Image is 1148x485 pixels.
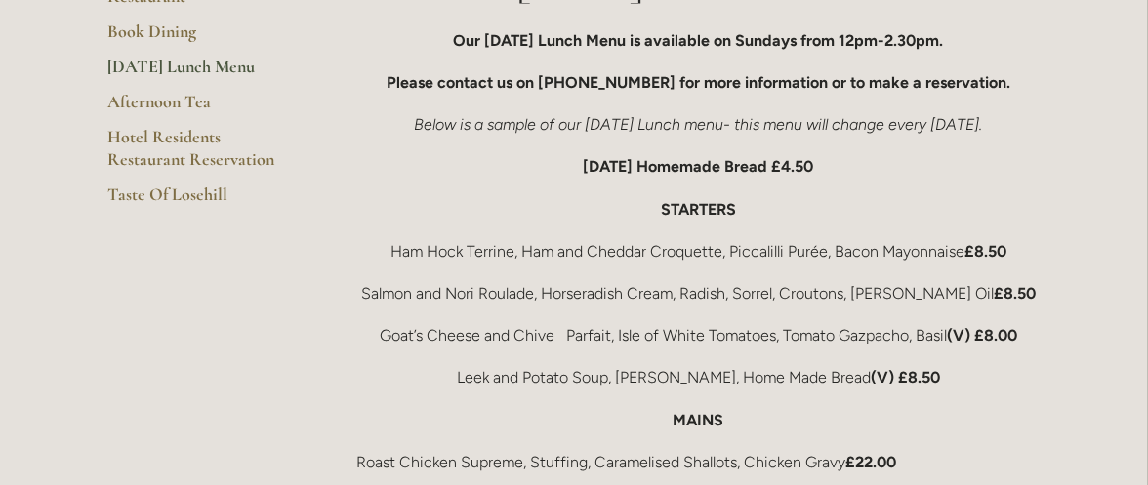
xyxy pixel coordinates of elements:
[871,368,940,386] strong: (V) £8.50
[107,126,294,183] a: Hotel Residents Restaurant Reservation
[674,411,724,429] strong: MAINS
[964,242,1006,261] strong: £8.50
[454,31,944,50] strong: Our [DATE] Lunch Menu is available on Sundays from 12pm-2.30pm.
[415,115,983,134] em: Below is a sample of our [DATE] Lunch menu- this menu will change every [DATE].
[356,449,1041,475] p: Roast Chicken Supreme, Stuffing, Caramelised Shallots, Chicken Gravy
[947,326,1017,344] strong: (V) £8.00
[107,91,294,126] a: Afternoon Tea
[661,200,736,219] strong: STARTERS
[107,56,294,91] a: [DATE] Lunch Menu
[356,280,1041,306] p: Salmon and Nori Roulade, Horseradish Cream, Radish, Sorrel, Croutons, [PERSON_NAME] Oil
[994,284,1036,303] strong: £8.50
[107,20,294,56] a: Book Dining
[584,157,814,176] strong: [DATE] Homemade Bread £4.50
[387,73,1010,92] strong: Please contact us on [PHONE_NUMBER] for more information or to make a reservation.
[107,183,294,219] a: Taste Of Losehill
[356,238,1041,264] p: Ham Hock Terrine, Ham and Cheddar Croquette, Piccalilli Purée, Bacon Mayonnaise
[356,322,1041,348] p: Goat’s Cheese and Chive Parfait, Isle of White Tomatoes, Tomato Gazpacho, Basil
[845,453,896,471] strong: £22.00
[356,364,1041,390] p: Leek and Potato Soup, [PERSON_NAME], Home Made Bread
